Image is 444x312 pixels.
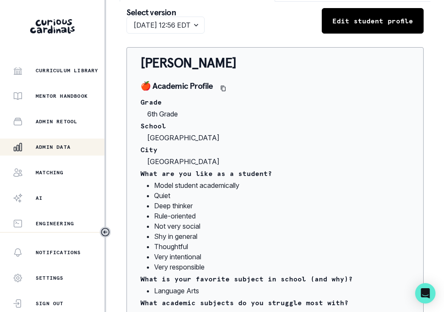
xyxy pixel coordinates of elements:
[322,8,424,34] button: Edit student profile
[36,220,74,227] p: Engineering
[126,8,205,17] p: Select version
[141,109,410,119] p: 6th Grade
[154,286,410,296] li: Language Arts
[141,170,410,177] p: What are you like as a student?
[36,195,42,201] p: AI
[100,227,111,238] button: Toggle sidebar
[141,133,410,143] p: [GEOGRAPHIC_DATA]
[154,231,410,241] li: Shy in general
[141,54,410,71] p: [PERSON_NAME]
[154,262,410,272] li: Very responsible
[154,241,410,252] li: Thoughtful
[141,122,410,129] p: School
[36,275,64,281] p: Settings
[36,93,88,99] p: Mentor Handbook
[141,146,410,153] p: City
[36,249,81,256] p: Notifications
[141,156,410,167] p: [GEOGRAPHIC_DATA]
[154,211,410,221] li: Rule-oriented
[415,283,436,303] div: Open Intercom Messenger
[36,118,77,125] p: Admin Retool
[154,252,410,262] li: Very intentional
[141,82,213,92] p: 🍎 Academic Profile
[141,275,410,282] p: What is your favorite subject in school (and why)?
[154,201,410,211] li: Deep thinker
[30,19,75,34] img: Curious Cardinals Logo
[141,299,410,306] p: What academic subjects do you struggle most with?
[141,99,410,105] p: Grade
[154,180,410,190] li: Model student academically
[154,190,410,201] li: Quiet
[154,221,410,231] li: Not very social
[36,300,64,307] p: Sign Out
[36,169,64,176] p: Matching
[36,144,70,150] p: Admin Data
[36,67,98,74] p: Curriculum Library
[216,82,230,95] button: Copied to clipboard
